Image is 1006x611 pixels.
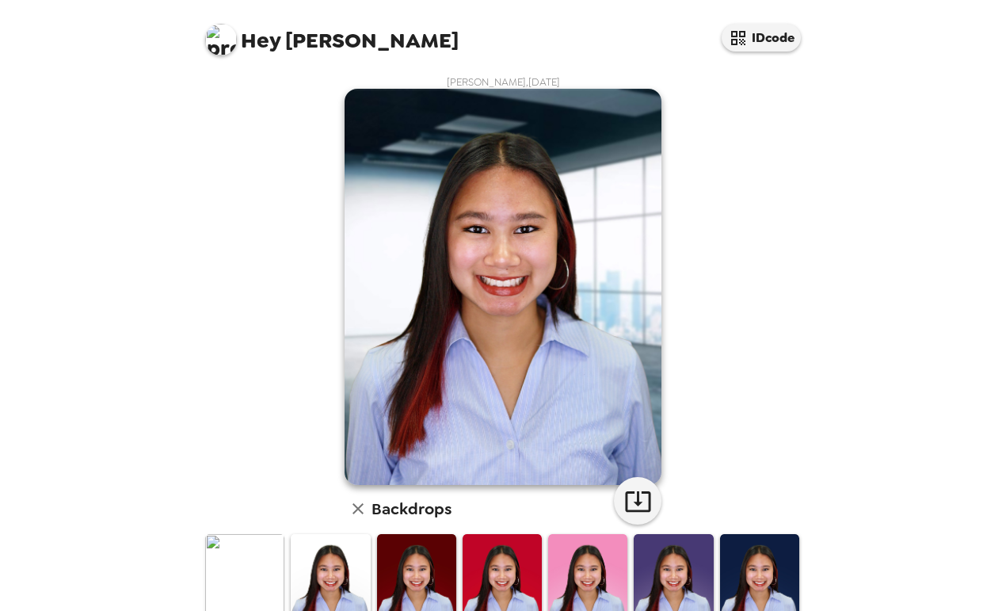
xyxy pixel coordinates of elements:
[205,24,237,55] img: profile pic
[722,24,801,52] button: IDcode
[241,26,280,55] span: Hey
[372,496,452,521] h6: Backdrops
[205,16,459,52] span: [PERSON_NAME]
[345,89,661,485] img: user
[447,75,560,89] span: [PERSON_NAME] , [DATE]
